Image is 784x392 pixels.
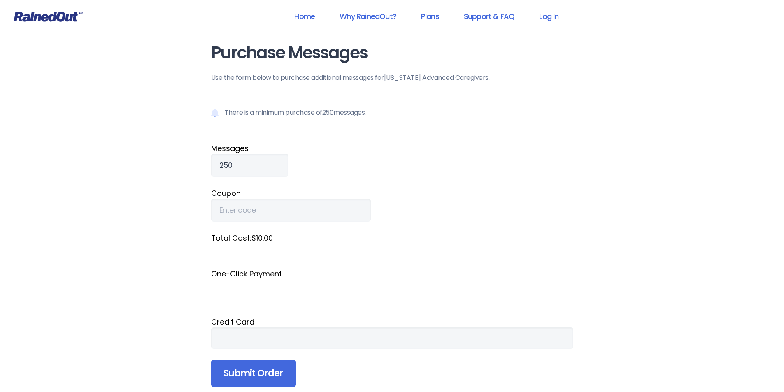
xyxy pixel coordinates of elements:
[211,95,573,130] p: There is a minimum purchase of 250 messages.
[211,360,296,387] input: Submit Order
[410,7,450,26] a: Plans
[528,7,569,26] a: Log In
[329,7,407,26] a: Why RainedOut?
[219,334,565,343] iframe: Secure card payment input frame
[211,269,573,306] fieldset: One-Click Payment
[211,232,573,244] label: Total Cost: $10.00
[211,44,573,62] h1: Purchase Messages
[211,108,219,118] img: Notification icon
[453,7,525,26] a: Support & FAQ
[211,316,573,327] div: Credit Card
[211,154,288,177] input: Qty
[211,279,573,306] iframe: Secure payment input frame
[211,188,573,199] label: Coupon
[211,143,573,154] label: Message s
[211,73,573,83] p: Use the form below to purchase additional messages for [US_STATE] Advanced Caregivers .
[284,7,326,26] a: Home
[211,199,371,222] input: Enter code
